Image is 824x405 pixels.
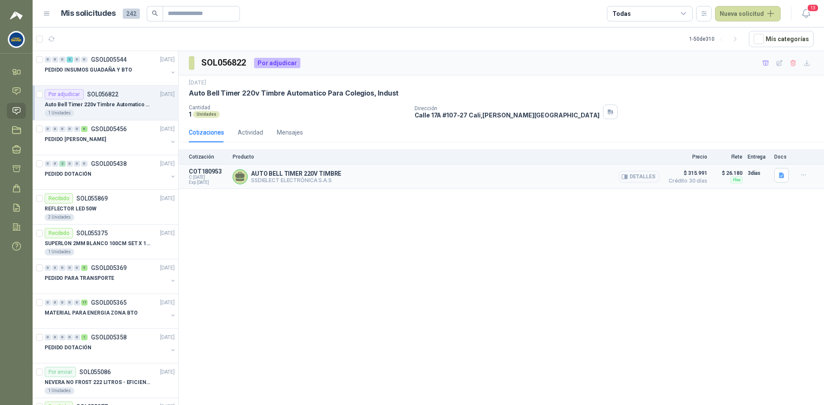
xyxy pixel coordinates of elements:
div: 1 Unidades [45,249,74,255]
div: Recibido [45,193,73,204]
div: 0 [74,57,80,63]
p: GSOL005365 [91,300,127,306]
a: 0 0 0 0 0 17 GSOL005365[DATE] MATERIAL PARA ENERGIA ZONA BTO [45,297,176,325]
div: 0 [59,265,66,271]
div: 0 [74,334,80,340]
button: Mís categorías [749,31,814,47]
div: 0 [59,57,66,63]
p: PEDIDO PARA TRANSPORTE [45,274,114,282]
p: SOL055869 [76,195,108,201]
p: GSOL005369 [91,265,127,271]
span: 13 [807,4,819,12]
a: 0 0 2 0 0 0 GSOL005438[DATE] PEDIDO DOTACIÓN [45,159,176,186]
p: [DATE] [160,229,175,237]
a: 0 0 0 0 0 6 GSOL005456[DATE] PEDIDO [PERSON_NAME] [45,124,176,151]
div: 0 [67,334,73,340]
div: 0 [59,300,66,306]
div: Por adjudicar [254,58,300,68]
div: 0 [45,161,51,167]
p: 1 [189,111,191,118]
p: Auto Bell Timer 220v Timbre Automatico Para Colegios, Indust [189,89,399,98]
p: PEDIDO DOTACIÓN [45,170,91,178]
a: 0 0 0 0 0 1 GSOL005358[DATE] PEDIDO DOTACIÓN [45,332,176,360]
a: 0 0 0 3 0 0 GSOL005544[DATE] PEDIDO INSUMOS GUADAÑA Y BTO [45,54,176,82]
div: Unidades [193,111,220,118]
div: 0 [45,300,51,306]
span: Exp: [DATE] [189,180,227,185]
div: 1 [81,334,88,340]
p: Calle 17A #107-27 Cali , [PERSON_NAME][GEOGRAPHIC_DATA] [415,111,600,119]
h1: Mis solicitudes [61,7,116,20]
div: 0 [59,334,66,340]
p: [DATE] [160,264,175,272]
div: Cotizaciones [189,128,224,137]
a: Por adjudicarSOL056822[DATE] Auto Bell Timer 220v Timbre Automatico Para Colegios, Indust1 Unidades [33,86,178,120]
div: Actividad [238,128,263,137]
div: 0 [52,161,58,167]
div: 0 [45,334,51,340]
div: 2 [59,161,66,167]
p: PEDIDO [PERSON_NAME] [45,135,106,144]
p: Producto [233,154,659,160]
p: [DATE] [160,195,175,203]
p: Cotización [189,154,227,160]
span: C: [DATE] [189,175,227,180]
p: COT180953 [189,168,227,175]
p: Cantidad [189,105,408,111]
p: [DATE] [160,56,175,64]
p: GSOL005456 [91,126,127,132]
div: 2 Unidades [45,214,74,221]
a: Por enviarSOL055086[DATE] NEVERA NO FROST 222 LITROS - EFICIENCIA ENERGETICA A1 Unidades [33,363,178,398]
div: Por adjudicar [45,89,84,99]
p: MATERIAL PARA ENERGIA ZONA BTO [45,309,137,317]
p: [DATE] [160,299,175,307]
div: 0 [81,161,88,167]
div: Todas [612,9,630,18]
p: SOL055086 [79,369,111,375]
div: 6 [81,126,88,132]
img: Logo peakr [10,10,23,21]
p: [DATE] [160,90,175,99]
div: Mensajes [277,128,303,137]
img: Company Logo [8,31,24,48]
div: 0 [52,57,58,63]
span: 242 [123,9,140,19]
div: 1 Unidades [45,387,74,394]
button: 13 [798,6,814,21]
p: SSDIELECT ELECTRÓNICA S.A.S [251,177,341,183]
p: $ 26.180 [712,168,742,178]
div: Por enviar [45,367,76,377]
div: 1 Unidades [45,110,74,117]
div: 0 [59,126,66,132]
a: RecibidoSOL055375[DATE] SUPERLON 2MM BLANCO 100CM SET X 150 METROS1 Unidades [33,225,178,259]
p: PEDIDO INSUMOS GUADAÑA Y BTO [45,66,132,74]
div: 1 - 50 de 310 [689,32,742,46]
span: search [152,10,158,16]
div: 0 [67,265,73,271]
p: AUTO BELL TIMER 220V TIMBRE [251,170,341,177]
p: SUPERLON 2MM BLANCO 100CM SET X 150 METROS [45,240,151,248]
div: 0 [81,57,88,63]
p: [DATE] [160,125,175,133]
button: Nueva solicitud [715,6,781,21]
div: 0 [45,265,51,271]
div: 0 [67,126,73,132]
div: 3 [67,57,73,63]
div: 0 [52,334,58,340]
div: 0 [74,126,80,132]
div: 17 [81,300,88,306]
div: 0 [45,126,51,132]
a: 0 0 0 0 0 5 GSOL005369[DATE] PEDIDO PARA TRANSPORTE [45,263,176,290]
p: REFLECTOR LED 50W [45,205,97,213]
p: [DATE] [160,160,175,168]
p: 3 días [748,168,769,178]
p: Flete [712,154,742,160]
div: 0 [67,161,73,167]
p: Precio [664,154,707,160]
div: 0 [74,161,80,167]
p: SOL055375 [76,230,108,236]
div: 0 [52,126,58,132]
div: 5 [81,265,88,271]
span: Crédito 30 días [664,178,707,183]
div: 0 [74,300,80,306]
